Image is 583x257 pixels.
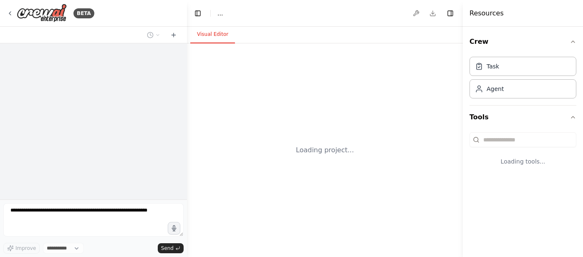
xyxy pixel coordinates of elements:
button: Tools [469,106,576,129]
button: Click to speak your automation idea [168,222,180,234]
nav: breadcrumb [217,9,223,18]
button: Visual Editor [190,26,235,43]
button: Switch to previous chat [144,30,164,40]
span: Improve [15,245,36,252]
div: BETA [73,8,94,18]
span: Send [161,245,174,252]
div: Loading tools... [469,151,576,172]
div: Loading project... [296,145,354,155]
h4: Resources [469,8,504,18]
button: Crew [469,30,576,53]
img: Logo [17,4,67,23]
div: Crew [469,53,576,105]
button: Hide left sidebar [192,8,204,19]
button: Hide right sidebar [444,8,456,19]
div: Task [487,62,499,71]
span: ... [217,9,223,18]
button: Start a new chat [167,30,180,40]
div: Tools [469,129,576,179]
div: Agent [487,85,504,93]
button: Send [158,243,184,253]
button: Improve [3,243,40,254]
